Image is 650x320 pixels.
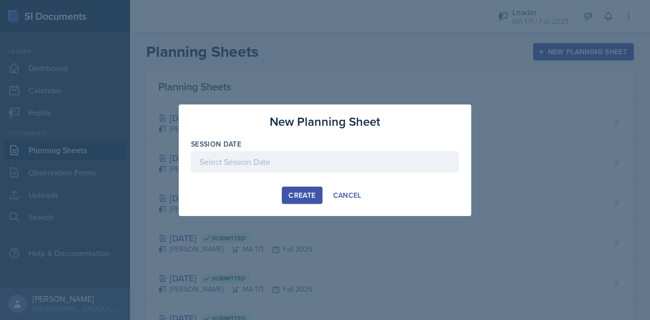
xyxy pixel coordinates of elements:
label: Session Date [191,139,241,149]
button: Create [282,187,322,204]
div: Create [288,191,315,199]
div: Cancel [333,191,362,199]
h3: New Planning Sheet [270,113,380,131]
button: Cancel [327,187,368,204]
